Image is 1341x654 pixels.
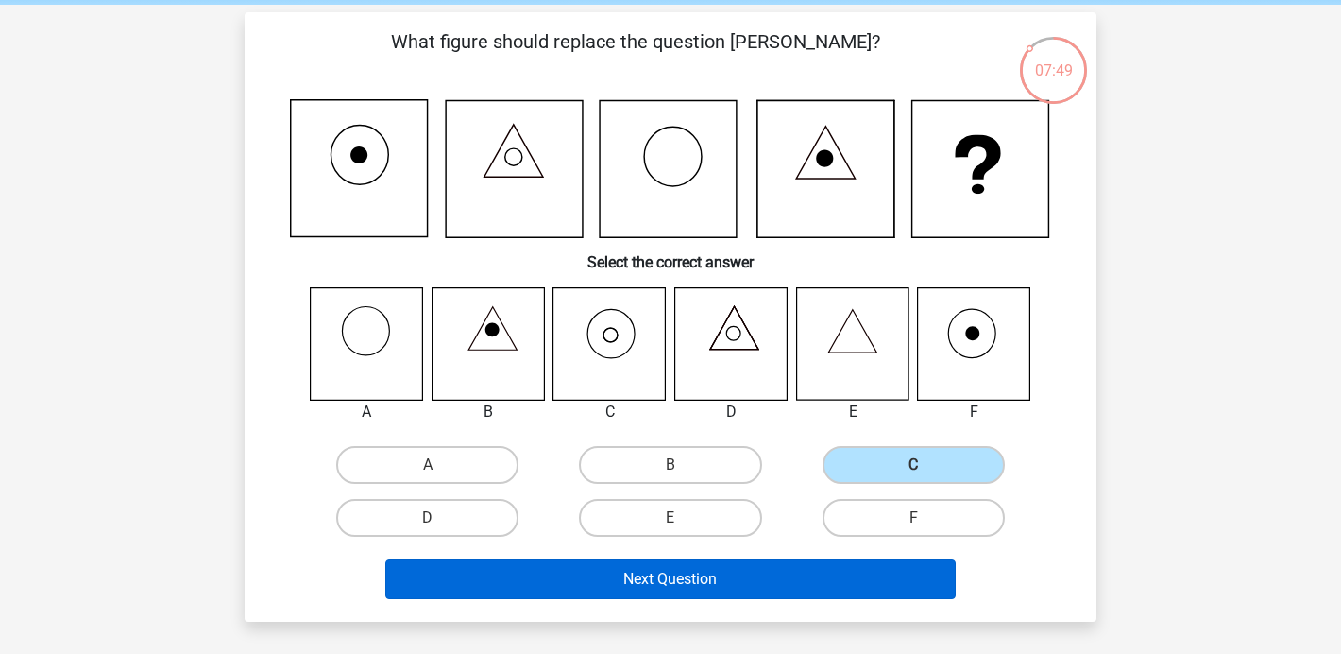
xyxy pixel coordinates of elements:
[275,27,995,84] p: What figure should replace the question [PERSON_NAME]?
[660,401,803,423] div: D
[1018,35,1089,82] div: 07:49
[782,401,925,423] div: E
[296,401,438,423] div: A
[823,446,1005,484] label: C
[336,499,518,537] label: D
[336,446,518,484] label: A
[823,499,1005,537] label: F
[579,446,761,484] label: B
[538,401,681,423] div: C
[579,499,761,537] label: E
[417,401,560,423] div: B
[275,238,1066,271] h6: Select the correct answer
[903,401,1045,423] div: F
[385,559,957,599] button: Next Question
